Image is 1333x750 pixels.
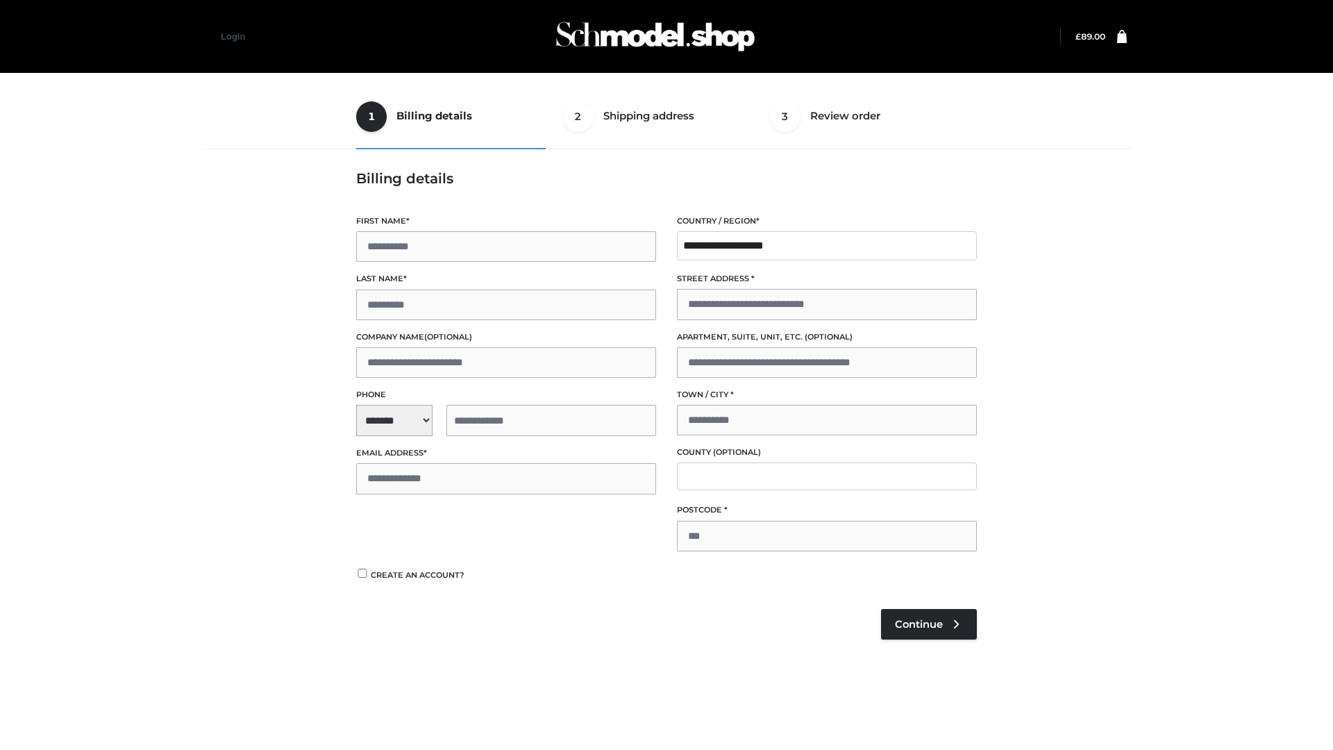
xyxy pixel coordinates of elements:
[677,388,977,401] label: Town / City
[356,331,656,344] label: Company name
[1075,31,1105,42] bdi: 89.00
[805,332,853,342] span: (optional)
[356,447,656,460] label: Email address
[677,503,977,517] label: Postcode
[677,446,977,459] label: County
[1075,31,1105,42] a: £89.00
[895,618,943,631] span: Continue
[356,170,977,187] h3: Billing details
[677,215,977,228] label: Country / Region
[356,569,369,578] input: Create an account?
[356,272,656,285] label: Last name
[221,31,245,42] a: Login
[677,272,977,285] label: Street address
[1075,31,1081,42] span: £
[356,388,656,401] label: Phone
[881,609,977,640] a: Continue
[424,332,472,342] span: (optional)
[713,447,761,457] span: (optional)
[677,331,977,344] label: Apartment, suite, unit, etc.
[371,570,464,580] span: Create an account?
[356,215,656,228] label: First name
[551,9,760,64] img: Schmodel Admin 964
